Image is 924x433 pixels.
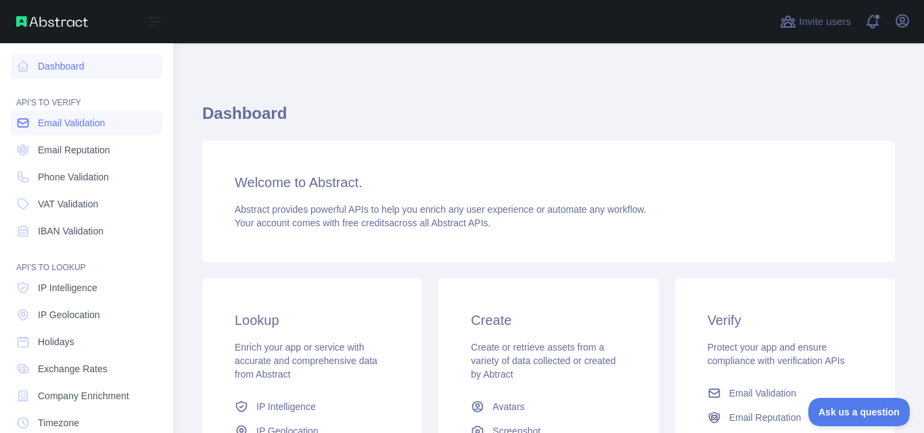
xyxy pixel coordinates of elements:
[11,219,162,243] a: IBAN Validation
[708,311,862,330] h3: Verify
[11,192,162,216] a: VAT Validation
[702,405,868,430] a: Email Reputation
[11,357,162,381] a: Exchange Rates
[11,276,162,300] a: IP Intelligence
[16,16,88,27] img: Abstract API
[235,173,862,192] h3: Welcome to Abstract.
[11,246,162,273] div: API'S TO LOOKUP
[235,218,490,228] span: Your account comes with across all Abstract APIs.
[342,218,389,228] span: free credits
[38,197,98,211] span: VAT Validation
[38,362,108,376] span: Exchange Rates
[11,330,162,354] a: Holidays
[808,398,910,426] iframe: Toggle Customer Support
[38,170,109,184] span: Phone Validation
[702,381,868,405] a: Email Validation
[729,386,796,400] span: Email Validation
[11,81,162,108] div: API'S TO VERIFY
[729,411,802,424] span: Email Reputation
[38,281,97,295] span: IP Intelligence
[202,103,895,135] h1: Dashboard
[708,342,845,366] span: Protect your app and ensure compliance with verification APIs
[777,11,854,32] button: Invite users
[465,394,631,419] a: Avatars
[38,224,103,238] span: IBAN Validation
[38,308,100,322] span: IP Geolocation
[235,311,390,330] h3: Lookup
[471,342,616,380] span: Create or retrieve assets from a variety of data collected or created by Abtract
[11,54,162,78] a: Dashboard
[492,400,524,413] span: Avatars
[229,394,395,419] a: IP Intelligence
[235,204,647,215] span: Abstract provides powerful APIs to help you enrich any user experience or automate any workflow.
[38,416,79,430] span: Timezone
[11,384,162,408] a: Company Enrichment
[235,342,377,380] span: Enrich your app or service with accurate and comprehensive data from Abstract
[38,116,105,130] span: Email Validation
[38,143,110,157] span: Email Reputation
[38,335,74,349] span: Holidays
[471,311,626,330] h3: Create
[11,303,162,327] a: IP Geolocation
[11,165,162,189] a: Phone Validation
[38,389,129,403] span: Company Enrichment
[11,111,162,135] a: Email Validation
[256,400,316,413] span: IP Intelligence
[11,138,162,162] a: Email Reputation
[799,14,851,30] span: Invite users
